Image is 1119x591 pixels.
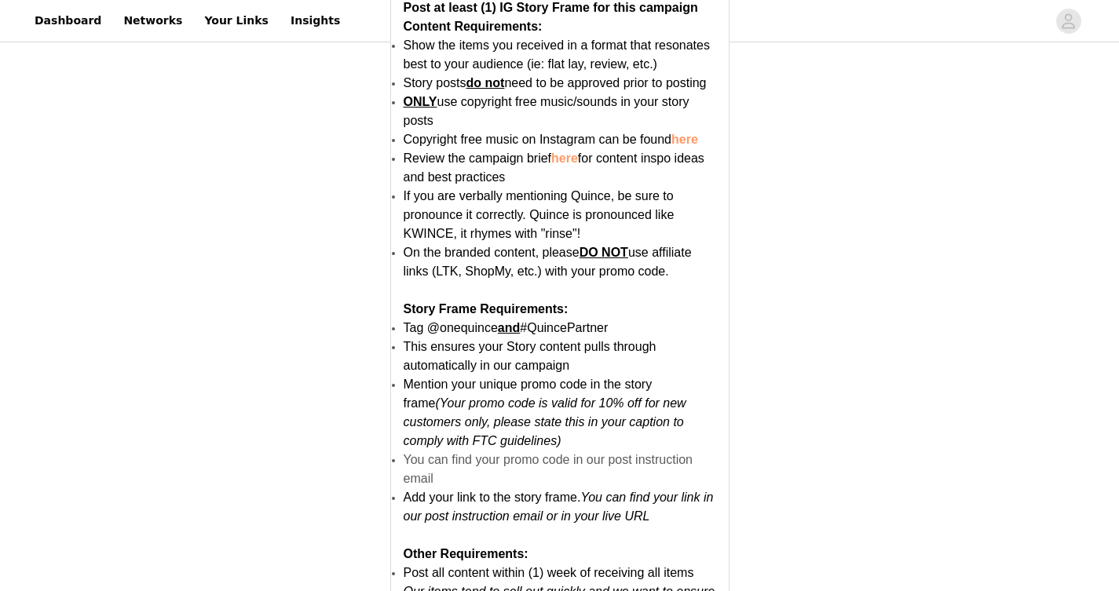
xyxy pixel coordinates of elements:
a: Insights [281,3,349,38]
em: (Your promo code is valid for 10% off for new customers only, please state this in your caption t... [404,396,686,447]
strong: and [498,321,520,334]
a: Dashboard [25,3,111,38]
strong: Content Requirements: [404,20,543,33]
a: Networks [114,3,192,38]
span: Review the campaign brief for content inspo ideas and best practices [404,151,704,184]
span: On the branded content, please use affiliate links (LTK, ShopMy, etc.) with your promo code. [404,246,692,278]
span: Post all content within (1) week of receiving all items [404,566,694,579]
span: Story posts need to be approved prior to posting [404,76,707,89]
div: avatar [1061,9,1076,34]
span: You can find your promo code in our post instruction email [404,453,693,485]
strong: Story Frame Requirements: [404,302,569,316]
a: here [551,151,578,165]
a: here [671,133,698,146]
strong: Post at least (1) IG Story Frame for this campaign [404,1,698,14]
span: Add your link to the story frame. [404,491,714,523]
span: use copyright free music/sounds in your story posts [404,95,689,127]
a: Your Links [195,3,278,38]
span: Show the items you received in a format that resonates best to your audience (ie: flat lay, revie... [404,38,710,71]
strong: ONLY [404,95,437,108]
span: Tag @onequince #QuincePartner [404,321,609,334]
strong: Other Requirements: [404,547,528,560]
span: This ensures your Story content pulls through automatically in our campaign [404,340,656,372]
span: Mention your unique promo code in the story frame [404,378,686,447]
strong: do not [466,76,505,89]
span: Copyright free music on Instagram can be found [404,133,672,146]
span: If you are verbally mentioning Quince, be sure to pronounce it correctly. Quince is pronounced li... [404,189,675,240]
span: DO NOT [580,246,628,259]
